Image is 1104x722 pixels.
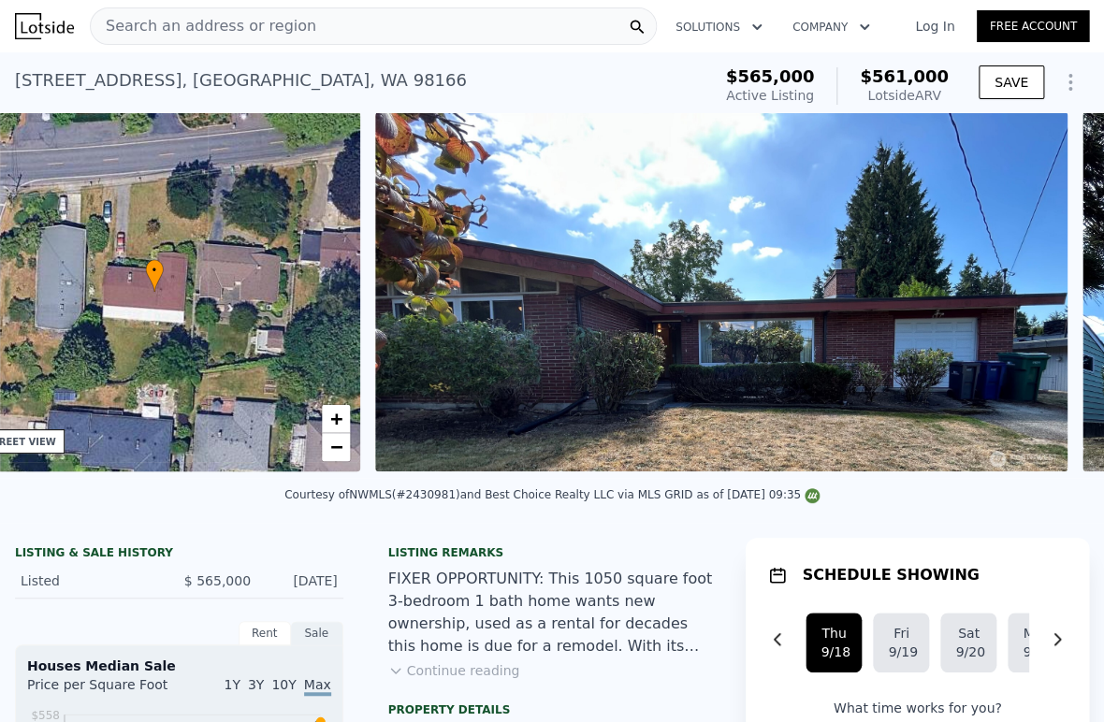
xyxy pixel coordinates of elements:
[145,259,164,292] div: •
[330,435,342,458] span: −
[955,624,981,643] div: Sat
[888,643,914,661] div: 9/19
[388,661,520,680] button: Continue reading
[15,545,343,564] div: LISTING & SALE HISTORY
[955,643,981,661] div: 9/20
[145,262,164,279] span: •
[888,624,914,643] div: Fri
[661,10,777,44] button: Solutions
[239,621,291,645] div: Rent
[31,708,60,721] tspan: $558
[304,677,331,696] span: Max
[330,407,342,430] span: +
[777,10,885,44] button: Company
[388,545,717,560] div: Listing remarks
[284,488,820,501] div: Courtesy of NWMLS (#2430981) and Best Choice Realty LLC via MLS GRID as of [DATE] 09:35
[860,86,949,105] div: Lotside ARV
[768,699,1067,717] p: What time works for you?
[860,66,949,86] span: $561,000
[893,17,977,36] a: Log In
[979,65,1044,99] button: SAVE
[1023,643,1049,661] div: 9/22
[388,568,717,657] div: FIXER OPPORTUNITY: This 1050 square foot 3-bedroom 1 bath home wants new ownership, used as a ren...
[15,13,74,39] img: Lotside
[940,613,996,672] button: Sat9/20
[873,613,929,672] button: Fri9/19
[21,571,164,590] div: Listed
[375,112,1068,471] img: Sale: 169699584 Parcel: 98085412
[1052,64,1089,101] button: Show Options
[821,643,847,661] div: 9/18
[27,675,179,705] div: Price per Square Foot
[15,67,467,94] div: [STREET_ADDRESS] , [GEOGRAPHIC_DATA] , WA 98166
[91,15,316,37] span: Search an address or region
[266,571,338,590] div: [DATE]
[821,624,847,643] div: Thu
[27,657,331,675] div: Houses Median Sale
[726,88,814,103] span: Active Listing
[1008,613,1064,672] button: Mon9/22
[977,10,1089,42] a: Free Account
[184,573,251,588] span: $ 565,000
[248,677,264,692] span: 3Y
[388,702,717,717] div: Property details
[271,677,296,692] span: 10Y
[322,433,350,461] a: Zoom out
[224,677,240,692] span: 1Y
[322,405,350,433] a: Zoom in
[806,613,862,672] button: Thu9/18
[802,564,979,586] h1: SCHEDULE SHOWING
[726,66,815,86] span: $565,000
[291,621,343,645] div: Sale
[1023,624,1049,643] div: Mon
[805,488,820,503] img: NWMLS Logo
